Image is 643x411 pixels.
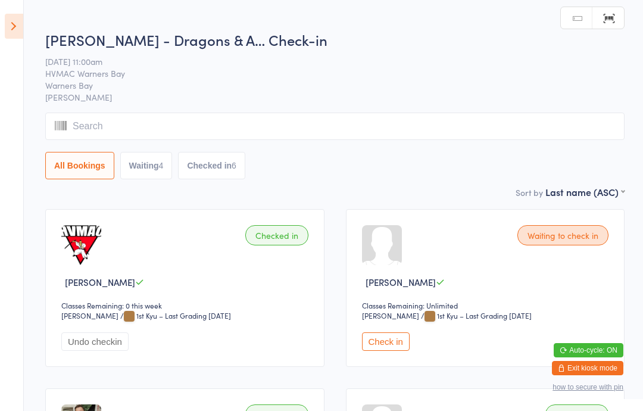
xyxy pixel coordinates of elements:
[362,310,419,320] div: [PERSON_NAME]
[362,332,410,351] button: Check in
[362,300,613,310] div: Classes Remaining: Unlimited
[545,185,625,198] div: Last name (ASC)
[61,300,312,310] div: Classes Remaining: 0 this week
[516,186,543,198] label: Sort by
[61,310,118,320] div: [PERSON_NAME]
[120,152,173,179] button: Waiting4
[45,79,606,91] span: Warners Bay
[61,225,101,265] img: image1665115745.png
[45,113,625,140] input: Search
[245,225,308,245] div: Checked in
[45,91,625,103] span: [PERSON_NAME]
[120,310,231,320] span: / 1st Kyu – Last Grading [DATE]
[45,67,606,79] span: HVMAC Warners Bay
[45,30,625,49] h2: [PERSON_NAME] - Dragons & A… Check-in
[45,55,606,67] span: [DATE] 11:00am
[366,276,436,288] span: [PERSON_NAME]
[232,161,236,170] div: 6
[552,361,623,375] button: Exit kiosk mode
[61,332,129,351] button: Undo checkin
[553,383,623,391] button: how to secure with pin
[178,152,245,179] button: Checked in6
[45,152,114,179] button: All Bookings
[65,276,135,288] span: [PERSON_NAME]
[159,161,164,170] div: 4
[554,343,623,357] button: Auto-cycle: ON
[421,310,532,320] span: / 1st Kyu – Last Grading [DATE]
[517,225,608,245] div: Waiting to check in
